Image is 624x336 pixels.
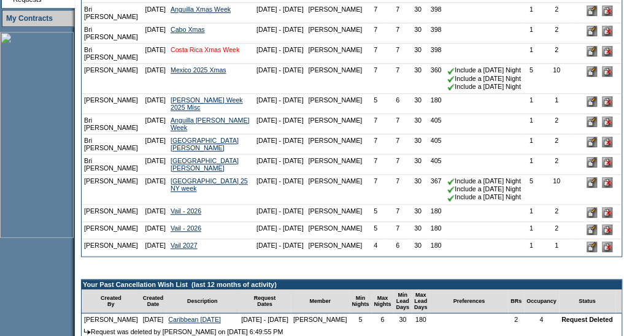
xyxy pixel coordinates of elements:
[587,137,597,147] input: Edit this Request
[142,44,168,64] td: [DATE]
[587,116,597,127] input: Edit this Request
[587,46,597,56] input: Edit this Request
[539,94,574,114] td: 1
[171,96,243,111] a: [PERSON_NAME] Week 2025 Misc
[306,175,364,205] td: [PERSON_NAME]
[602,116,612,127] input: Delete this Request
[82,289,141,313] td: Created By
[587,242,597,252] input: Edit this Request
[409,3,427,23] td: 30
[429,289,508,313] td: Preferences
[409,134,427,155] td: 30
[82,222,142,239] td: [PERSON_NAME]
[364,23,387,44] td: 7
[256,207,304,215] nobr: [DATE] - [DATE]
[364,222,387,239] td: 5
[166,289,239,313] td: Description
[539,222,574,239] td: 2
[539,239,574,256] td: 1
[171,6,231,13] a: Anguilla Xmas Week
[561,316,613,323] nobr: Request Deleted
[82,94,142,114] td: [PERSON_NAME]
[82,134,142,155] td: Bri [PERSON_NAME]
[349,313,371,326] td: 5
[523,155,539,175] td: 1
[602,177,612,188] input: Delete this Request
[427,44,445,64] td: 398
[387,44,409,64] td: 7
[587,6,597,16] input: Edit this Request
[393,313,412,326] td: 30
[306,134,364,155] td: [PERSON_NAME]
[523,175,539,205] td: 5
[142,239,168,256] td: [DATE]
[447,193,521,200] nobr: Include a [DATE] Night
[427,114,445,134] td: 405
[524,289,559,313] td: Occupancy
[256,177,304,185] nobr: [DATE] - [DATE]
[171,177,248,192] a: [GEOGRAPHIC_DATA] 25 NY week
[256,26,304,33] nobr: [DATE] - [DATE]
[524,313,559,326] td: 4
[447,75,455,83] img: chkSmaller.gif
[409,205,427,222] td: 30
[602,26,612,36] input: Delete this Request
[508,313,524,326] td: 2
[427,205,445,222] td: 180
[349,289,371,313] td: Min Nights
[409,155,427,175] td: 30
[427,3,445,23] td: 398
[523,222,539,239] td: 1
[82,313,141,326] td: [PERSON_NAME]
[427,64,445,94] td: 360
[602,6,612,16] input: Delete this Request
[364,44,387,64] td: 7
[539,205,574,222] td: 2
[82,239,142,256] td: [PERSON_NAME]
[409,239,427,256] td: 30
[82,205,142,222] td: [PERSON_NAME]
[539,175,574,205] td: 10
[409,175,427,205] td: 30
[168,316,221,323] a: Caribbean [DATE]
[241,316,288,323] nobr: [DATE] - [DATE]
[427,239,445,256] td: 180
[142,155,168,175] td: [DATE]
[447,83,455,91] img: chkSmaller.gif
[387,239,409,256] td: 6
[409,44,427,64] td: 30
[364,64,387,94] td: 7
[171,207,201,215] a: Vail - 2026
[142,134,168,155] td: [DATE]
[587,224,597,235] input: Edit this Request
[447,83,521,90] nobr: Include a [DATE] Night
[171,224,201,232] a: Vail - 2026
[412,313,430,326] td: 180
[587,207,597,218] input: Edit this Request
[587,26,597,36] input: Edit this Request
[306,239,364,256] td: [PERSON_NAME]
[387,3,409,23] td: 7
[523,23,539,44] td: 1
[171,116,250,131] a: Anguilla [PERSON_NAME] Week
[427,155,445,175] td: 405
[447,66,521,74] nobr: Include a [DATE] Night
[306,94,364,114] td: [PERSON_NAME]
[523,64,539,94] td: 5
[539,134,574,155] td: 2
[393,289,412,313] td: Min Lead Days
[409,94,427,114] td: 30
[587,66,597,77] input: Edit this Request
[141,289,166,313] td: Created Date
[523,205,539,222] td: 1
[447,75,521,82] nobr: Include a [DATE] Night
[82,280,622,289] td: Your Past Cancellation Wish List (last 12 months of activity)
[409,222,427,239] td: 30
[447,186,455,193] img: chkSmaller.gif
[539,64,574,94] td: 10
[412,289,430,313] td: Max Lead Days
[171,137,239,151] a: [GEOGRAPHIC_DATA][PERSON_NAME]
[539,155,574,175] td: 2
[387,155,409,175] td: 7
[142,222,168,239] td: [DATE]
